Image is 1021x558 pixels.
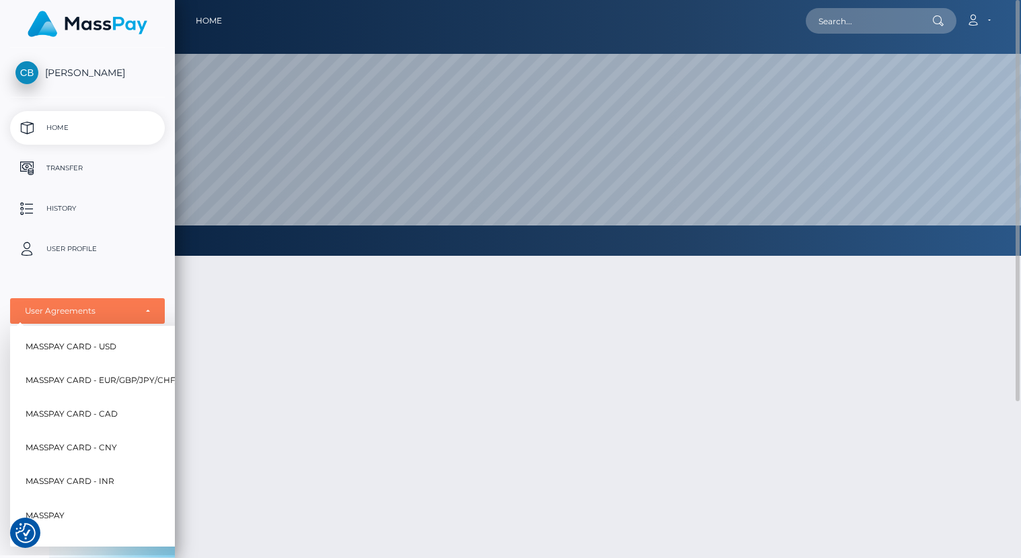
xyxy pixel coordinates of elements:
span: MassPay Card - CNY [26,440,117,457]
span: MassPay [26,507,65,524]
span: MassPay Card - EUR/GBP/JPY/CHF/AUD [26,372,196,389]
a: Home [10,111,165,145]
a: Transfer [10,151,165,185]
a: User Profile [10,232,165,266]
p: History [15,199,159,219]
span: MassPay Card - USD [26,338,116,355]
p: Home [15,118,159,138]
img: Revisit consent button [15,523,36,543]
div: User Agreements [25,306,135,316]
a: History [10,192,165,225]
button: Consent Preferences [15,523,36,543]
button: User Agreements [10,298,165,324]
p: Transfer [15,158,159,178]
span: [PERSON_NAME] [10,67,165,79]
p: User Profile [15,239,159,259]
span: MassPay Card - INR [26,473,114,491]
a: Home [196,7,222,35]
span: MassPay Prepaid Cardholder Agreement [26,540,223,558]
img: MassPay [28,11,147,37]
span: MassPay Card - CAD [26,405,118,423]
input: Search... [806,8,932,34]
